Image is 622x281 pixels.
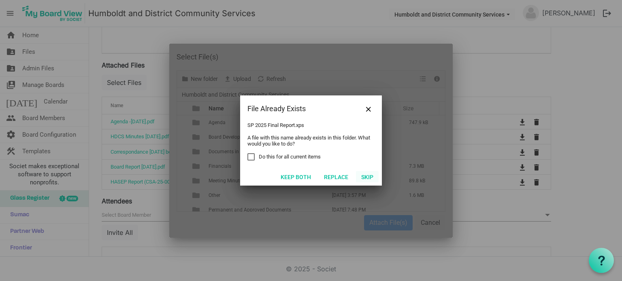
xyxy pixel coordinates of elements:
[240,122,382,168] div: SP 2025 Final Report.xps
[259,153,321,161] span: Do this for all current items
[356,171,379,182] button: Skip
[362,103,375,115] button: Close
[247,128,375,153] div: A file with this name already exists in this folder. What would you like to do?
[275,171,316,182] button: Keep both
[319,171,354,182] button: Replace
[247,103,349,115] div: File Already Exists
